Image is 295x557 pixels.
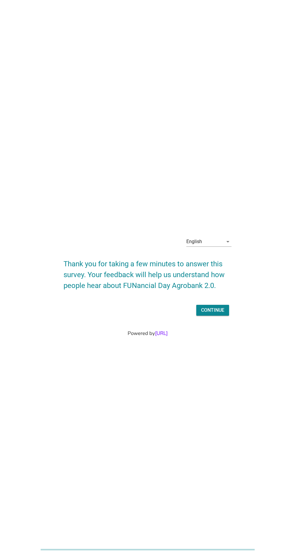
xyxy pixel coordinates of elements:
div: Continue [201,307,224,314]
i: arrow_drop_down [224,238,231,245]
h2: Thank you for taking a few minutes to answer this survey. Your feedback will help us understand h... [64,252,231,291]
button: Continue [196,305,229,316]
a: [URL] [155,330,168,337]
div: Powered by [7,330,288,337]
div: English [186,239,202,244]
